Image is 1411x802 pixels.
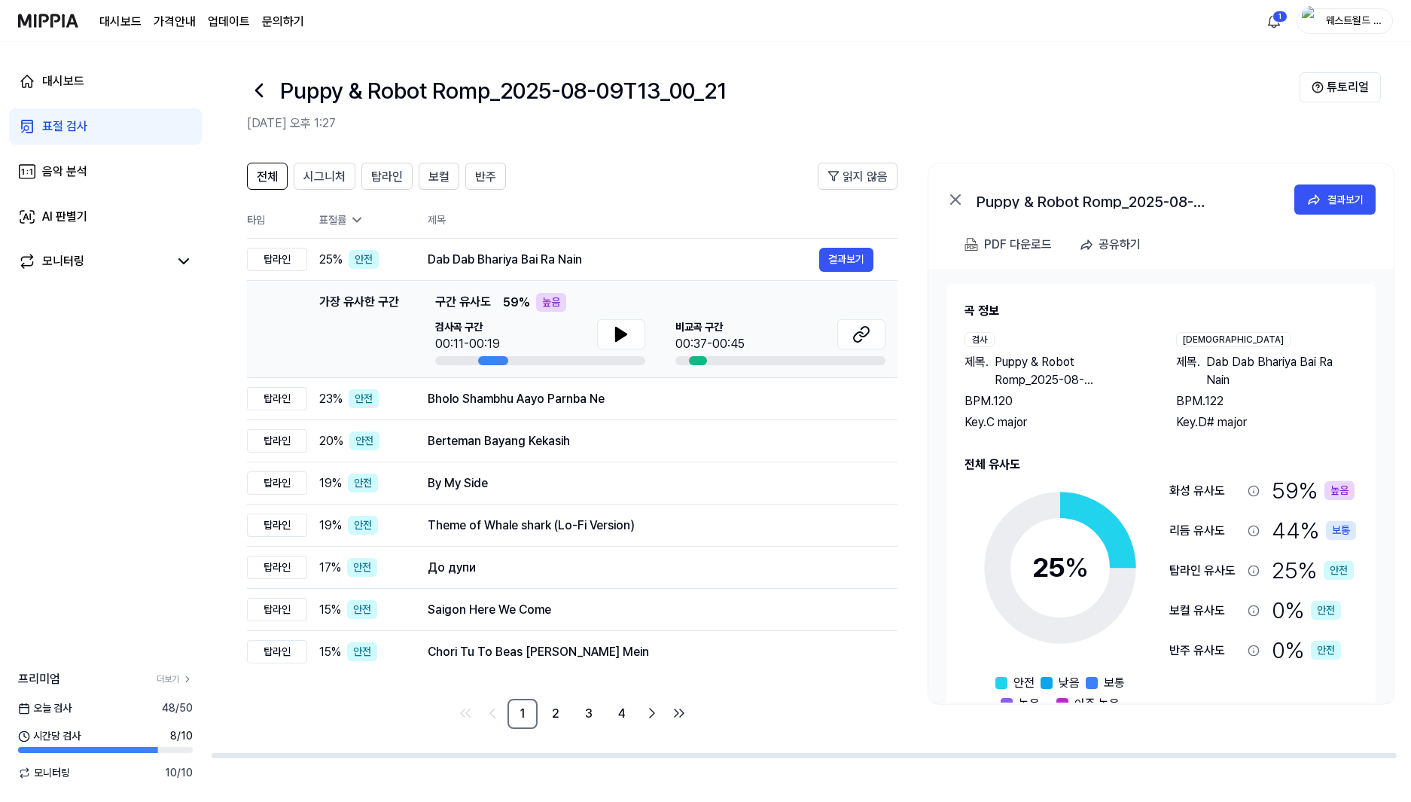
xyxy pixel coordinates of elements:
span: 보통 [1104,674,1125,692]
span: 15 % [319,601,341,619]
div: 00:11-00:19 [435,335,500,353]
a: Go to previous page [480,701,504,725]
div: 0 % [1272,593,1341,627]
th: 제목 [428,202,897,238]
div: Dab Dab Bhariya Bai Ra Nain [428,251,819,269]
div: 검사 [965,332,995,347]
button: 반주 [465,163,506,190]
div: 59 % [1272,474,1355,508]
div: До дупи [428,559,873,577]
div: 25 % [1272,553,1354,587]
span: 높음 [1019,695,1040,713]
div: 높음 [536,293,566,312]
span: 20 % [319,432,343,450]
div: 안전 [348,516,378,535]
span: 시간당 검사 [18,728,81,744]
div: Chori Tu To Beas [PERSON_NAME] Mein [428,643,873,661]
span: 25 % [319,251,343,269]
a: 문의하기 [262,13,304,31]
span: 17 % [319,559,341,577]
h2: 전체 유사도 [965,456,1358,474]
div: 1 [1272,11,1288,23]
div: 0 % [1272,633,1341,667]
a: 대시보드 [99,13,142,31]
button: 시그니처 [294,163,355,190]
span: 비교곡 구간 [675,319,745,335]
img: Help [1312,81,1324,93]
div: 안전 [349,250,379,269]
div: 안전 [1311,601,1341,620]
div: 탑라인 [247,248,307,271]
div: 탑라인 [247,471,307,495]
div: 모니터링 [42,252,84,270]
div: 웨스트월드 비젼 [1324,12,1383,29]
div: Berteman Bayang Kekasih [428,432,873,450]
span: 시그니처 [303,168,346,186]
span: 제목 . [1176,353,1200,389]
a: 4 [607,699,637,729]
span: 낮음 [1059,674,1080,692]
a: Go to last page [667,701,691,725]
span: Dab Dab Bhariya Bai Ra Nain [1206,353,1358,389]
a: AI 판별기 [9,199,202,235]
th: 타입 [247,202,307,239]
button: 공유하기 [1073,230,1153,260]
a: 모니터링 [18,252,169,270]
button: PDF 다운로드 [961,230,1055,260]
div: 높음 [1324,481,1355,500]
div: Puppy & Robot Romp_2025-08-09T13_00_21 [977,191,1278,209]
div: 표절률 [319,212,404,228]
div: 가장 유사한 구간 [319,293,399,365]
span: 안전 [1013,674,1035,692]
a: Go to first page [453,701,477,725]
span: % [1065,551,1089,584]
span: 48 / 50 [162,700,193,716]
span: 프리미엄 [18,670,60,688]
div: 안전 [347,558,377,577]
span: 보컬 [428,168,450,186]
img: 알림 [1265,12,1283,30]
div: By My Side [428,474,873,492]
div: 공유하기 [1099,235,1141,255]
img: profile [1302,6,1320,36]
a: 3 [574,699,604,729]
button: 가격안내 [154,13,196,31]
h2: [DATE] 오후 1:27 [247,114,1300,133]
div: AI 판별기 [42,208,87,226]
div: 탑라인 [247,514,307,537]
div: 표절 검사 [42,117,87,136]
a: 음악 분석 [9,154,202,190]
a: 더보기 [157,672,193,686]
div: Theme of Whale shark (Lo-Fi Version) [428,517,873,535]
span: 19 % [319,474,342,492]
div: PDF 다운로드 [984,235,1052,255]
div: 안전 [348,474,378,492]
span: 탑라인 [371,168,403,186]
div: 리듬 유사도 [1169,522,1242,540]
div: BPM. 120 [965,392,1146,410]
div: 보컬 유사도 [1169,602,1242,620]
button: 결과보기 [819,248,873,272]
span: 구간 유사도 [435,293,491,312]
button: 보컬 [419,163,459,190]
div: Key. D# major [1176,413,1358,431]
a: 대시보드 [9,63,202,99]
span: Puppy & Robot Romp_2025-08-09T13_00_21 [995,353,1146,389]
button: 튜토리얼 [1300,72,1381,102]
div: 결과보기 [1327,191,1364,208]
span: 반주 [475,168,496,186]
button: 결과보기 [1294,184,1376,215]
span: 전체 [257,168,278,186]
span: 아주 높음 [1074,695,1120,713]
span: 모니터링 [18,765,70,781]
div: [DEMOGRAPHIC_DATA] [1176,332,1291,347]
button: profile웨스트월드 비젼 [1297,8,1393,34]
a: Go to next page [640,701,664,725]
h1: Puppy & Robot Romp_2025-08-09T13_00_21 [280,74,727,108]
div: 탑라인 [247,387,307,410]
div: 대시보드 [42,72,84,90]
button: 읽지 않음 [818,163,897,190]
div: 안전 [349,389,379,408]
